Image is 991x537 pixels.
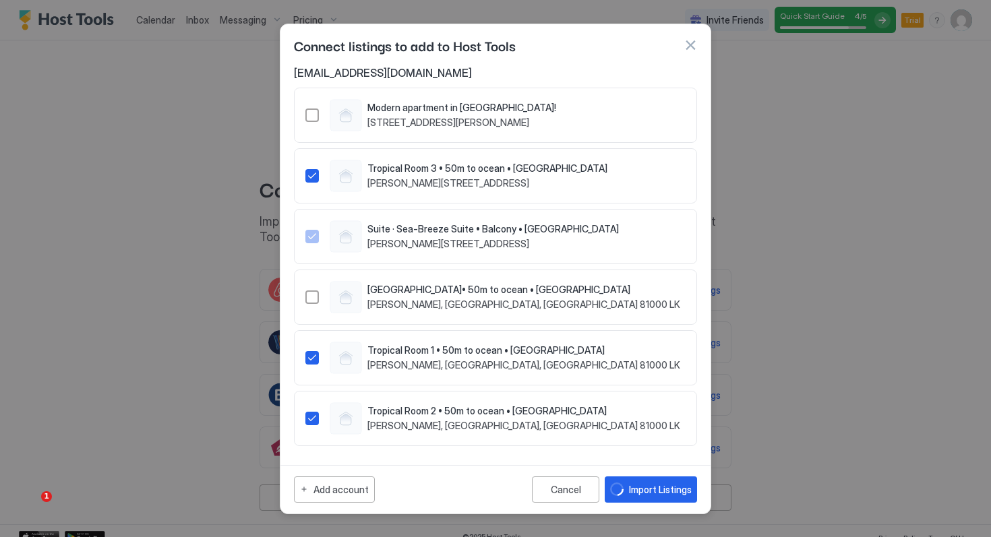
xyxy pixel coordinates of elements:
[367,223,619,235] span: Suite · Sea-Breeze Suite • Balcony • [GEOGRAPHIC_DATA]
[367,177,607,189] span: [PERSON_NAME][STREET_ADDRESS]
[13,491,46,524] iframe: Intercom live chat
[367,284,680,296] span: [GEOGRAPHIC_DATA]• 50m to ocean • [GEOGRAPHIC_DATA]
[305,342,686,374] div: 1495848694020440503
[367,162,607,175] span: Tropical Room 3 • 50m to ocean • [GEOGRAPHIC_DATA]
[532,476,599,503] button: Cancel
[367,405,680,417] span: Tropical Room 2 • 50m to ocean • [GEOGRAPHIC_DATA]
[367,359,680,371] span: [PERSON_NAME], [GEOGRAPHIC_DATA], [GEOGRAPHIC_DATA] 81000 LK
[305,160,686,192] div: 1495799717336366264
[305,402,686,435] div: 1496951147315078925
[629,482,692,497] div: Import Listings
[313,482,369,497] div: Add account
[610,482,624,496] div: loading
[367,298,680,311] span: [PERSON_NAME], [GEOGRAPHIC_DATA], [GEOGRAPHIC_DATA] 81000 LK
[305,281,686,313] div: 1495842578538057650
[294,66,697,80] span: [EMAIL_ADDRESS][DOMAIN_NAME]
[367,102,556,114] span: Modern apartment in [GEOGRAPHIC_DATA]!
[294,476,375,503] button: Add account
[605,476,697,503] button: loadingImport Listings
[367,117,556,129] span: [STREET_ADDRESS][PERSON_NAME]
[41,491,52,502] span: 1
[367,344,680,356] span: Tropical Room 1 • 50m to ocean • [GEOGRAPHIC_DATA]
[367,420,680,432] span: [PERSON_NAME], [GEOGRAPHIC_DATA], [GEOGRAPHIC_DATA] 81000 LK
[305,220,686,253] div: 1495832483590612734
[294,35,516,55] span: Connect listings to add to Host Tools
[367,238,619,250] span: [PERSON_NAME][STREET_ADDRESS]
[305,99,686,131] div: 1349174747850179396
[551,484,581,495] div: Cancel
